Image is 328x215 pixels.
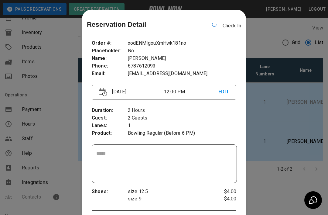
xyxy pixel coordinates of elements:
p: 2 Guests [128,114,236,122]
p: EDIT [218,88,229,96]
p: Name : [92,55,128,62]
p: Product : [92,130,128,137]
p: Shoes : [92,188,128,196]
p: [DATE] [110,88,164,95]
p: 2 Hours [128,107,236,114]
p: [PERSON_NAME] [128,55,236,62]
p: Bowling Regular (Before 6 PM) [128,130,236,137]
p: Phone : [92,62,128,70]
p: Placeholder : [92,47,128,55]
p: Order # : [92,40,128,47]
p: [EMAIL_ADDRESS][DOMAIN_NAME] [128,70,236,78]
img: Vector [99,88,107,96]
p: Email : [92,70,128,78]
p: Reservation Detail [87,19,146,29]
p: xodENMIgouXmHwk181no [128,40,236,47]
p: $4.00 [212,188,236,195]
p: 12:00 PM [164,88,218,95]
p: No [128,47,236,55]
p: $4.00 [212,195,236,203]
p: Check In [223,22,241,29]
p: Guest : [92,114,128,122]
p: 6787612093 [128,62,236,70]
p: size 9 [128,195,212,203]
p: 1 [128,122,236,130]
p: Lanes : [92,122,128,130]
p: size 12.5 [128,188,212,195]
p: Duration : [92,107,128,114]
